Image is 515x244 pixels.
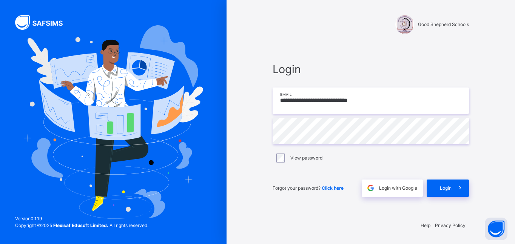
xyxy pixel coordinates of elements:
[15,223,148,228] span: Copyright © 2025 All rights reserved.
[15,215,148,222] span: Version 0.1.19
[485,218,507,240] button: Open asap
[435,223,466,228] a: Privacy Policy
[290,155,322,161] label: View password
[322,185,344,191] a: Click here
[53,223,108,228] strong: Flexisaf Edusoft Limited.
[418,21,469,28] span: Good Shepherd Schools
[23,25,203,218] img: Hero Image
[421,223,430,228] a: Help
[366,184,375,192] img: google.396cfc9801f0270233282035f929180a.svg
[379,185,417,192] span: Login with Google
[15,15,72,30] img: SAFSIMS Logo
[273,185,344,191] span: Forgot your password?
[273,61,469,77] span: Login
[440,185,452,192] span: Login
